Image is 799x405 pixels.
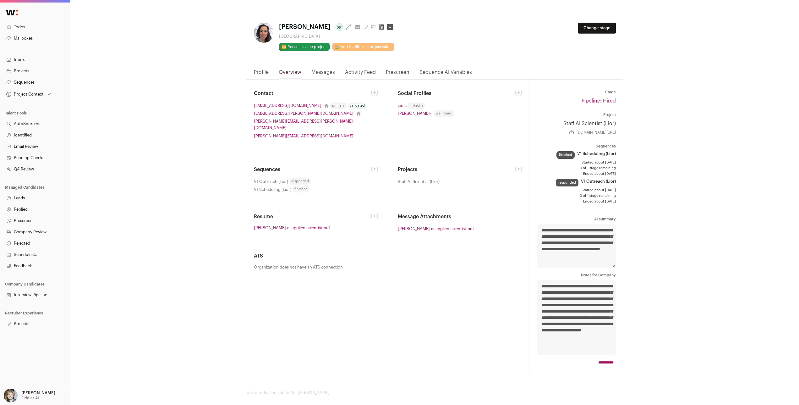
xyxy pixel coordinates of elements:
span: 0 of 1 stage remaining [537,166,616,171]
a: [PERSON_NAME][EMAIL_ADDRESS][DOMAIN_NAME] [254,133,353,139]
a: Prescreen [386,69,409,79]
a: [PERSON_NAME]-1 [398,110,433,117]
span: 0 of 1 stage remaining [537,193,616,198]
a: 🏡 Add to different organization [332,43,394,51]
h2: Projects [398,166,515,173]
span: Ended about [DATE] [537,199,616,204]
a: [DOMAIN_NAME][URL] [577,130,616,135]
span: wellfound [434,110,454,117]
button: 🔂 Reuse in same project [279,43,330,51]
span: Staff AI Scientist (Lior) [398,178,440,185]
span: V1 Scheduling (Lior) [254,186,291,193]
a: Sequence AI Variables [419,69,472,79]
a: [PERSON_NAME]-ai-applied-scientist.pdf [398,225,474,232]
div: validated [348,103,367,109]
span: V1 Outreach (Lior) [254,178,288,185]
h2: Message Attachments [398,213,522,220]
span: V1 Scheduling (Lior) [577,151,616,156]
button: Change stage [578,23,616,34]
div: responded [556,179,578,186]
img: Wellfound [3,6,21,19]
button: Open dropdown [5,90,52,99]
a: Profile [254,69,269,79]
a: [EMAIL_ADDRESS][PERSON_NAME][DOMAIN_NAME] [254,110,353,117]
h2: Resume [254,213,371,220]
dt: Notes for Company [537,273,616,278]
dt: Stage [537,90,616,95]
div: primary [330,103,347,109]
footer: wellfound:ai for Fiddler AI - [PERSON_NAME] [246,390,623,395]
p: Fiddler AI [21,396,39,401]
dt: Project [537,112,616,117]
p: [PERSON_NAME] [21,391,55,396]
span: Ended about [DATE] [537,171,616,176]
a: Messages [311,69,335,79]
a: [PERSON_NAME][EMAIL_ADDRESS][PERSON_NAME][DOMAIN_NAME] [254,118,378,131]
a: Staff AI Scientist (Lior) [537,120,616,127]
span: Started about [DATE] [537,160,616,165]
h2: ATS [254,252,522,260]
span: linkedin [408,103,425,109]
dt: AI summary [537,217,616,222]
div: finished [556,151,575,159]
div: [GEOGRAPHIC_DATA] [279,34,396,39]
img: ce674e0ccad632abc3568cd26fb1233e3531a8c6776aebb080810b055a95f0eb [254,23,274,43]
a: [EMAIL_ADDRESS][DOMAIN_NAME] [254,102,321,109]
a: Pipeline: Hired [582,98,616,103]
img: 6494470-medium_jpg [4,389,18,402]
button: Open dropdown [3,389,57,402]
p: Organization does not have an ATS connection [254,265,522,270]
span: Started about [DATE] [537,188,616,193]
h2: Contact [254,90,371,97]
h2: Sequences [254,166,371,173]
span: V1 Outreach (Lior) [581,179,616,184]
div: Project Context [5,92,44,97]
dt: Sequences [537,144,616,149]
span: finished [293,186,309,192]
h2: Social Profiles [398,90,515,97]
span: [PERSON_NAME] [279,23,331,31]
a: [PERSON_NAME]-ai-applied-scientist.pdf [254,225,330,230]
a: Activity Feed [345,69,376,79]
span: responded [289,178,311,185]
a: jenfs [398,102,407,109]
a: Overview [279,69,301,79]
